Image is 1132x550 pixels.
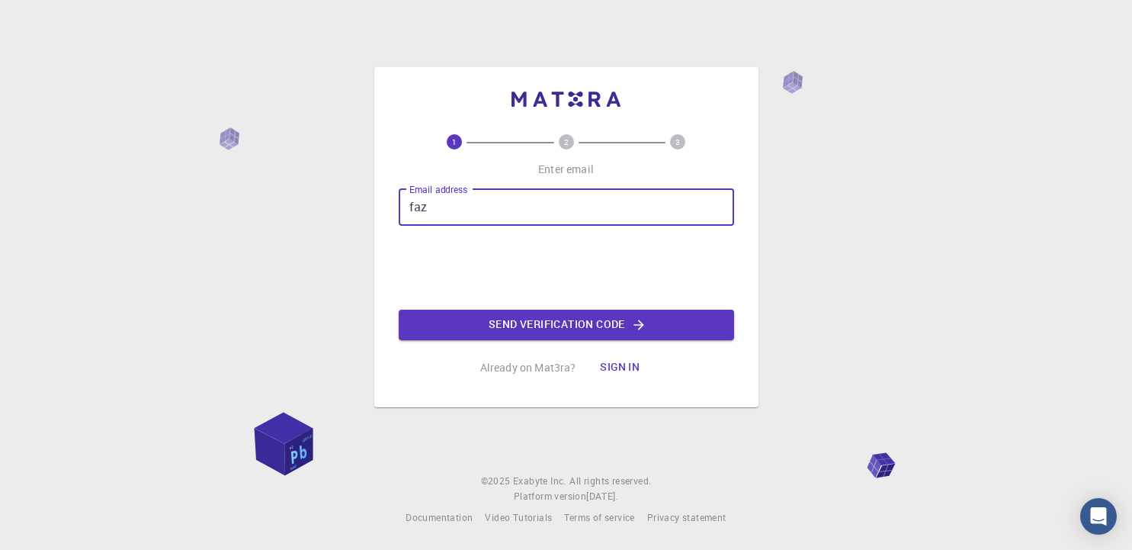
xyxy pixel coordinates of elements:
label: Email address [409,183,467,196]
span: © 2025 [481,474,513,489]
span: Platform version [514,489,586,504]
a: Exabyte Inc. [513,474,566,489]
text: 3 [675,137,680,147]
a: Documentation [406,510,473,526]
span: Documentation [406,511,473,523]
span: Terms of service [564,511,634,523]
button: Send verification code [399,310,734,340]
span: Video Tutorials [485,511,552,523]
a: Video Tutorials [485,510,552,526]
span: Exabyte Inc. [513,474,566,487]
p: Enter email [538,162,594,177]
div: Open Intercom Messenger [1080,498,1117,535]
span: All rights reserved. [569,474,651,489]
iframe: reCAPTCHA [451,238,682,298]
a: Terms of service [564,510,634,526]
a: Privacy statement [647,510,726,526]
p: Already on Mat3ra? [480,360,576,375]
span: [DATE] . [586,490,618,502]
button: Sign in [588,352,652,383]
text: 1 [452,137,457,147]
text: 2 [564,137,569,147]
span: Privacy statement [647,511,726,523]
a: [DATE]. [586,489,618,504]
